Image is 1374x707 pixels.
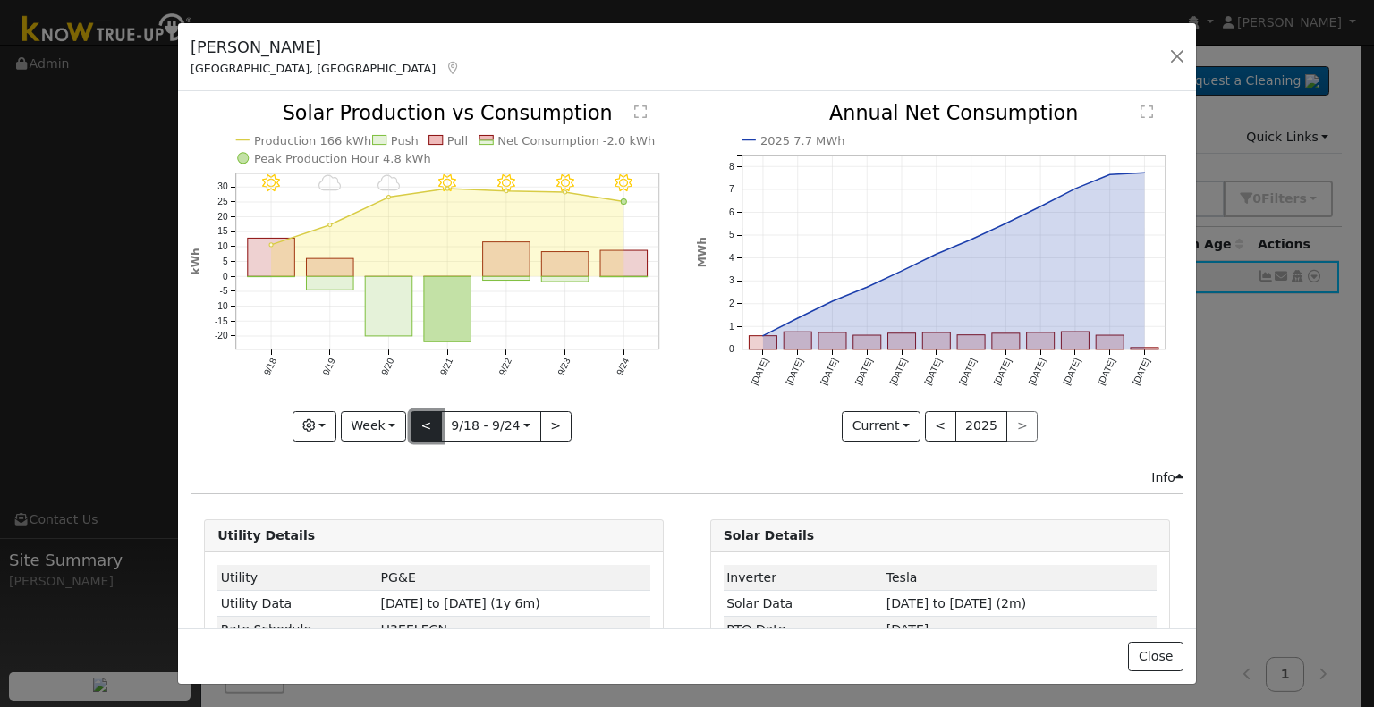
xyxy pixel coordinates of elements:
circle: onclick="" [863,284,870,291]
button: < [925,411,956,442]
text: 15 [217,227,228,237]
td: PTO Date [724,617,884,643]
text: 0 [223,272,228,282]
text: 30 [217,182,228,192]
circle: onclick="" [1037,203,1044,210]
td: Solar Data [724,591,884,617]
text: Production 166 kWh [254,134,371,147]
rect: onclick="" [818,332,846,349]
text: 9/20 [379,357,395,377]
span: ID: 1561, authorized: 10/03/25 [886,570,918,585]
circle: onclick="" [932,251,939,258]
rect: onclick="" [307,277,354,290]
span: [DATE] to [DATE] (1y 6m) [381,596,540,610]
text: -20 [215,332,228,341]
td: Rate Schedule [217,617,377,643]
rect: onclick="" [424,277,471,342]
text: -10 [215,301,228,311]
text: 5 [728,231,734,240]
text: [DATE] [1096,357,1117,387]
text: Annual Net Consumption [829,102,1079,125]
text: Peak Production Hour 4.8 kWh [254,152,431,165]
rect: onclick="" [887,333,915,349]
rect: onclick="" [483,242,530,277]
i: 9/24 - MostlyClear [615,174,633,192]
button: 9/18 - 9/24 [441,411,541,442]
text: [DATE] [784,357,805,387]
button: Week [341,411,406,442]
span: [DATE] to [DATE] (2m) [886,596,1026,610]
rect: onclick="" [784,332,811,350]
text:  [1141,105,1153,120]
button: < [411,411,442,442]
text: 2025 7.7 MWh [760,134,845,147]
circle: onclick="" [898,268,905,275]
text: 5 [223,257,228,266]
circle: onclick="" [793,315,801,322]
td: Utility Data [217,591,377,617]
text: 9/23 [556,357,572,377]
td: Inverter [724,565,884,591]
circle: onclick="" [445,187,449,190]
rect: onclick="" [922,333,950,350]
text: 6 [728,207,734,217]
text: 9/24 [615,357,631,377]
text: 1 [728,322,734,332]
text: 9/22 [497,357,513,377]
i: 9/20 - MostlyCloudy [377,174,401,192]
text: 10 [217,242,228,252]
circle: onclick="" [622,199,627,205]
text: 9/19 [321,357,337,377]
button: > [540,411,572,442]
span: ID: 14604331, authorized: 07/09/24 [381,570,416,585]
circle: onclick="" [967,236,974,243]
circle: onclick="" [328,223,332,227]
text: kWh [190,248,202,275]
text: [DATE] [749,357,770,387]
text: [DATE] [922,357,944,387]
rect: onclick="" [749,336,776,349]
button: Current [842,411,920,442]
span: [GEOGRAPHIC_DATA], [GEOGRAPHIC_DATA] [191,62,436,75]
rect: onclick="" [365,277,412,337]
circle: onclick="" [828,299,835,306]
button: Close [1128,642,1183,672]
text: Pull [447,134,468,147]
span: [DATE] [886,622,929,636]
div: Info [1151,468,1183,487]
rect: onclick="" [483,277,530,281]
rect: onclick="" [307,259,354,277]
text: 0 [728,345,734,355]
text: -5 [220,287,228,297]
text:  [635,105,648,120]
button: 2025 [955,411,1008,442]
text: 7 [728,185,734,195]
rect: onclick="" [542,277,589,282]
i: 9/23 - Clear [556,174,574,192]
circle: onclick="" [505,189,508,193]
circle: onclick="" [387,196,391,199]
text: MWh [696,238,708,268]
text: [DATE] [957,357,979,387]
text: [DATE] [887,357,909,387]
circle: onclick="" [1141,170,1148,177]
i: 9/19 - MostlyCloudy [318,174,342,192]
text: 9/18 [262,357,278,377]
rect: onclick="" [1096,336,1124,350]
text: [DATE] [853,357,875,387]
rect: onclick="" [1131,348,1158,349]
circle: onclick="" [564,190,567,194]
text: -15 [215,316,228,326]
rect: onclick="" [600,251,648,277]
circle: onclick="" [1107,172,1114,179]
text: 9/21 [438,357,454,377]
rect: onclick="" [852,336,880,350]
h5: [PERSON_NAME] [191,36,461,59]
text: 2 [728,299,734,308]
text: [DATE] [818,357,840,387]
circle: onclick="" [1072,186,1079,193]
text: [DATE] [992,357,1014,387]
strong: Utility Details [217,528,315,543]
td: Utility [217,565,377,591]
text: [DATE] [1131,357,1152,387]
